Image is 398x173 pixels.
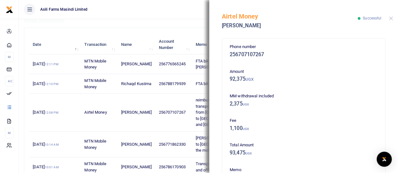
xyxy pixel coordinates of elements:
[377,152,392,167] div: Open Intercom Messenger
[192,35,250,54] th: Memo: activate to sort column ascending
[84,59,106,70] span: MTN Mobile Money
[84,110,107,115] span: Airtel Money
[230,142,378,149] p: Total Amount
[230,125,378,132] h5: 1,100
[196,59,226,70] span: FTA bike service [PERSON_NAME]
[230,150,378,156] h5: 93,475
[45,165,59,169] small: 10:01 AM
[243,103,249,106] small: UGX
[81,35,117,54] th: Transaction: activate to sort column ascending
[121,142,152,147] span: [PERSON_NAME]
[84,161,106,172] span: MTN Mobile Money
[29,35,81,54] th: Date: activate to sort column descending
[121,165,152,169] span: [PERSON_NAME]
[222,13,358,20] h5: Airtel Money
[243,127,249,131] small: UGX
[5,52,14,62] li: M
[121,81,152,86] span: Richaqd Kusiima
[245,77,254,82] small: UGX
[33,110,58,115] span: [DATE]
[5,76,14,86] li: Ac
[33,81,58,86] span: [DATE]
[196,98,244,127] span: reimbursement for transportation of items from [GEOGRAPHIC_DATA] to [GEOGRAPHIC_DATA] and [GEOGRA...
[230,93,378,100] p: MM withdrawal included
[159,110,185,115] span: 256707107267
[230,76,378,82] h5: 92,375
[45,111,59,114] small: 12:08 PM
[45,82,59,86] small: 12:10 PM
[196,161,239,172] span: Transportation of inputs and offloading charges
[222,23,358,29] h5: [PERSON_NAME]
[196,136,245,153] span: [PERSON_NAME] transport to [GEOGRAPHIC_DATA] for the month of October
[389,16,393,20] button: Close
[33,142,59,147] span: [DATE]
[159,165,185,169] span: 256786170903
[363,16,381,20] span: Successful
[45,143,59,146] small: 10:14 AM
[38,7,90,12] span: Asili Farms Masindi Limited
[245,152,252,155] small: UGX
[230,51,378,58] h5: 256707107267
[159,81,185,86] span: 256788179939
[6,7,13,12] a: logo-small logo-large logo-large
[33,62,58,66] span: [DATE]
[121,110,152,115] span: [PERSON_NAME]
[84,78,106,89] span: MTN Mobile Money
[196,81,241,86] span: FTA bike service Kusiima
[230,68,378,75] p: Amount
[33,165,59,169] span: [DATE]
[230,117,378,124] p: Fee
[230,44,378,50] p: Phone number
[118,35,155,54] th: Name: activate to sort column ascending
[45,62,59,66] small: 12:11 PM
[155,35,192,54] th: Account Number: activate to sort column ascending
[159,142,185,147] span: 256771862330
[121,62,152,66] span: [PERSON_NAME]
[84,139,106,150] span: MTN Mobile Money
[159,62,185,66] span: 256776565245
[6,6,13,14] img: logo-small
[5,128,14,138] li: M
[230,101,378,107] h5: 2,375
